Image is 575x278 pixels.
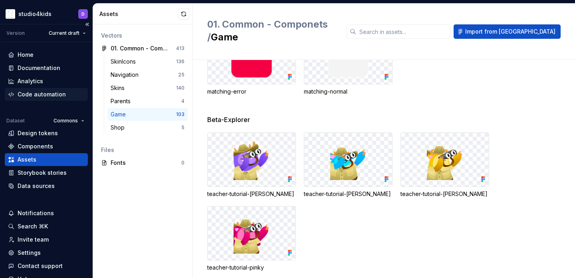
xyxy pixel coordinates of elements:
div: Vectors [101,32,184,40]
div: 103 [176,111,184,118]
a: Code automation [5,88,88,101]
button: Import from [GEOGRAPHIC_DATA] [454,24,561,39]
input: Search in assets... [356,24,450,39]
div: 5 [181,124,184,131]
a: Data sources [5,180,88,192]
a: Navigation25 [107,68,188,81]
div: 0 [181,160,184,166]
div: 140 [176,85,184,91]
div: Navigation [111,71,142,79]
span: Current draft [49,30,79,36]
a: Assets [5,153,88,166]
div: Search ⌘K [18,222,48,230]
span: Commons [54,118,78,124]
div: teacher-tutorial-pinky [207,264,296,272]
a: Invite team [5,233,88,246]
div: Fonts [111,159,181,167]
a: 01. Common - Componets413 [98,42,188,55]
button: Current draft [45,28,89,39]
div: Assets [99,10,178,18]
div: 25 [178,72,184,78]
span: Beta-Explorer [207,115,250,124]
div: Design tokens [18,129,58,137]
a: Components [5,140,88,153]
div: Assets [18,156,36,164]
button: Collapse sidebar [81,19,93,30]
div: 413 [176,45,184,52]
a: Design tokens [5,127,88,140]
button: Search ⌘K [5,220,88,233]
div: Skins [111,84,128,92]
div: 136 [176,58,184,65]
a: SkinIcons136 [107,55,188,68]
div: Parents [111,97,134,105]
div: matching-error [207,88,296,96]
a: Fonts0 [98,156,188,169]
div: teacher-tutorial-[PERSON_NAME] [304,190,393,198]
h2: Game [207,18,337,44]
div: Notifications [18,209,54,217]
div: Analytics [18,77,43,85]
div: Files [101,146,184,154]
div: matching-normal [304,88,393,96]
a: Shop5 [107,121,188,134]
div: Documentation [18,64,60,72]
div: Invite team [18,236,49,244]
div: Components [18,142,53,150]
div: D [81,11,85,17]
div: Version [6,30,25,36]
img: f1dd3a2a-5342-4756-bcfa-e9eec4c7fc0d.png [6,9,15,19]
div: Code automation [18,90,66,98]
button: studio4kidsD [2,5,91,22]
div: studio4kids [18,10,52,18]
div: Storybook stories [18,169,67,177]
div: Data sources [18,182,55,190]
button: Contact support [5,260,88,272]
div: Contact support [18,262,63,270]
div: Game [111,110,129,118]
a: Game103 [107,108,188,121]
a: Settings [5,246,88,259]
span: Import from [GEOGRAPHIC_DATA] [465,28,555,36]
a: Skins140 [107,82,188,94]
a: Storybook stories [5,166,88,179]
div: 4 [181,98,184,104]
div: SkinIcons [111,58,139,66]
div: Shop [111,124,128,132]
a: Home [5,48,88,61]
a: Documentation [5,62,88,74]
div: Dataset [6,118,25,124]
span: 01. Common - Componets / [207,18,328,43]
div: Home [18,51,34,59]
a: Parents4 [107,95,188,108]
div: teacher-tutorial-[PERSON_NAME] [207,190,296,198]
button: Notifications [5,207,88,220]
a: Analytics [5,75,88,88]
div: 01. Common - Componets [111,44,170,52]
div: teacher-tutorial-[PERSON_NAME] [401,190,489,198]
div: Settings [18,249,41,257]
button: Commons [50,115,88,126]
